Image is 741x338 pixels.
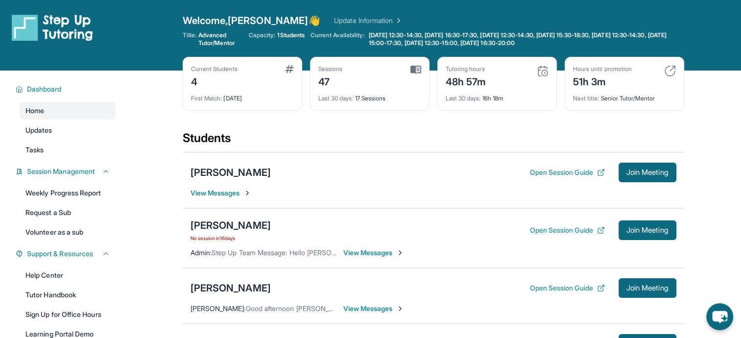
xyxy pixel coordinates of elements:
[20,223,116,241] a: Volunteer as a sub
[446,73,486,89] div: 48h 57m
[20,121,116,139] a: Updates
[191,281,271,295] div: [PERSON_NAME]
[20,266,116,284] a: Help Center
[334,16,403,25] a: Update Information
[367,31,684,47] a: [DATE] 12:30-14:30, [DATE] 16:30-17:30, [DATE] 12:30-14:30, [DATE] 15:30-18:30, [DATE] 12:30-14:3...
[626,169,669,175] span: Join Meeting
[183,130,684,152] div: Students
[191,188,252,198] span: View Messages
[23,167,110,176] button: Session Management
[393,16,403,25] img: Chevron Right
[20,286,116,304] a: Tutor Handbook
[529,283,604,293] button: Open Session Guide
[191,218,271,232] div: [PERSON_NAME]
[529,225,604,235] button: Open Session Guide
[20,184,116,202] a: Weekly Progress Report
[446,65,486,73] div: Tutoring hours
[664,65,676,77] img: card
[343,248,405,258] span: View Messages
[277,31,305,39] span: 1 Students
[23,249,110,259] button: Support & Resources
[396,305,404,313] img: Chevron-Right
[626,227,669,233] span: Join Meeting
[573,73,632,89] div: 51h 3m
[311,31,364,47] span: Current Availability:
[25,125,52,135] span: Updates
[626,285,669,291] span: Join Meeting
[191,89,294,102] div: [DATE]
[27,84,62,94] span: Dashboard
[20,141,116,159] a: Tasks
[285,65,294,73] img: card
[446,89,549,102] div: 16h 18m
[318,65,343,73] div: Sessions
[198,31,243,47] span: Advanced Tutor/Mentor
[27,249,93,259] span: Support & Resources
[573,95,599,102] span: Next title :
[12,14,93,41] img: logo
[619,220,676,240] button: Join Meeting
[23,84,110,94] button: Dashboard
[27,167,95,176] span: Session Management
[243,189,251,197] img: Chevron-Right
[183,31,196,47] span: Title:
[706,303,733,330] button: chat-button
[619,163,676,182] button: Join Meeting
[537,65,549,77] img: card
[191,248,212,257] span: Admin :
[25,106,44,116] span: Home
[343,304,405,314] span: View Messages
[191,95,222,102] span: First Match :
[318,95,354,102] span: Last 30 days :
[396,249,404,257] img: Chevron-Right
[446,95,481,102] span: Last 30 days :
[191,73,238,89] div: 4
[318,89,421,102] div: 17 Sessions
[573,89,676,102] div: Senior Tutor/Mentor
[410,65,421,74] img: card
[249,31,276,39] span: Capacity:
[20,204,116,221] a: Request a Sub
[20,306,116,323] a: Sign Up for Office Hours
[191,234,271,242] span: No session in 16 days
[191,65,238,73] div: Current Students
[20,102,116,120] a: Home
[529,168,604,177] button: Open Session Guide
[318,73,343,89] div: 47
[369,31,682,47] span: [DATE] 12:30-14:30, [DATE] 16:30-17:30, [DATE] 12:30-14:30, [DATE] 15:30-18:30, [DATE] 12:30-14:3...
[573,65,632,73] div: Hours until promotion
[619,278,676,298] button: Join Meeting
[191,304,246,313] span: [PERSON_NAME] :
[25,145,44,155] span: Tasks
[183,14,321,27] span: Welcome, [PERSON_NAME] 👋
[191,166,271,179] div: [PERSON_NAME]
